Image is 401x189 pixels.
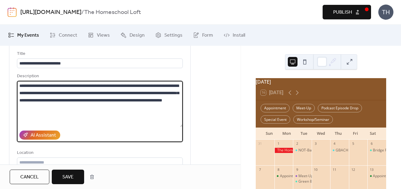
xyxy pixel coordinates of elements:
div: Appointment [373,174,395,179]
span: Design [130,32,145,39]
div: Meet-Up / Playdate [293,174,312,179]
div: 5 [351,141,355,146]
div: Thu [330,128,347,140]
div: TH [378,5,393,20]
div: Podcast Episode Drop [318,104,362,112]
b: / [81,7,84,18]
b: The Homeschool Loft [84,7,141,18]
span: Save [62,174,74,181]
div: Appointment [280,174,302,179]
button: Save [52,170,84,184]
span: Form [202,32,213,39]
div: Fri [347,128,364,140]
div: Wed [312,128,330,140]
div: 6 [369,141,374,146]
a: Install [219,27,250,43]
div: 13 [369,167,374,172]
button: Cancel [10,170,49,184]
span: Publish [333,9,352,16]
div: 10 [314,167,318,172]
div: 1 [276,141,281,146]
div: Green Bay Homeschooling Families Homeschooling and Community Connections Expo [293,179,312,184]
div: Meet-Up [293,104,315,112]
img: logo [8,7,17,17]
div: Appointment [367,174,386,179]
div: Appointment [261,104,290,112]
a: Settings [151,27,187,43]
span: My Events [17,32,39,39]
button: AI Assistant [19,131,60,140]
div: [DATE] [256,78,386,85]
div: Title [17,50,182,58]
a: Views [83,27,114,43]
span: Connect [59,32,77,39]
div: 31 [258,141,262,146]
div: 11 [332,167,337,172]
div: 7 [258,167,262,172]
span: Settings [164,32,182,39]
div: GBACH Kickoff [336,148,360,153]
a: My Events [4,27,44,43]
div: Sat [364,128,381,140]
div: Tue [295,128,312,140]
div: AI Assistant [31,132,56,139]
div: 3 [314,141,318,146]
div: The Homeschool Loftcast 2.0 [274,148,293,153]
div: 2 [295,141,299,146]
div: 4 [332,141,337,146]
div: Workshop/Seminar [293,115,333,124]
div: Description [17,73,182,80]
div: Special Event [261,115,290,124]
div: Bridge Point Church Family Fun Fest [367,148,386,153]
a: Form [189,27,218,43]
a: Design [116,27,149,43]
span: Install [233,32,245,39]
div: 8 [276,167,281,172]
div: Sun [261,128,278,140]
span: Views [97,32,110,39]
div: NOT-Back-to-School Homeschool-Family Movie Event [298,148,388,153]
button: Publish [323,5,371,19]
div: 9 [295,167,299,172]
div: GBACH Kickoff [330,148,349,153]
div: NOT-Back-to-School Homeschool-Family Movie Event [293,148,312,153]
div: Location [17,149,182,157]
span: Cancel [20,174,39,181]
div: 12 [351,167,355,172]
span: Event details [17,39,48,47]
div: Appointment [274,174,293,179]
div: Meet-Up / Playdate [298,174,331,179]
div: Mon [278,128,295,140]
a: Connect [45,27,82,43]
a: [URL][DOMAIN_NAME] [20,7,81,18]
